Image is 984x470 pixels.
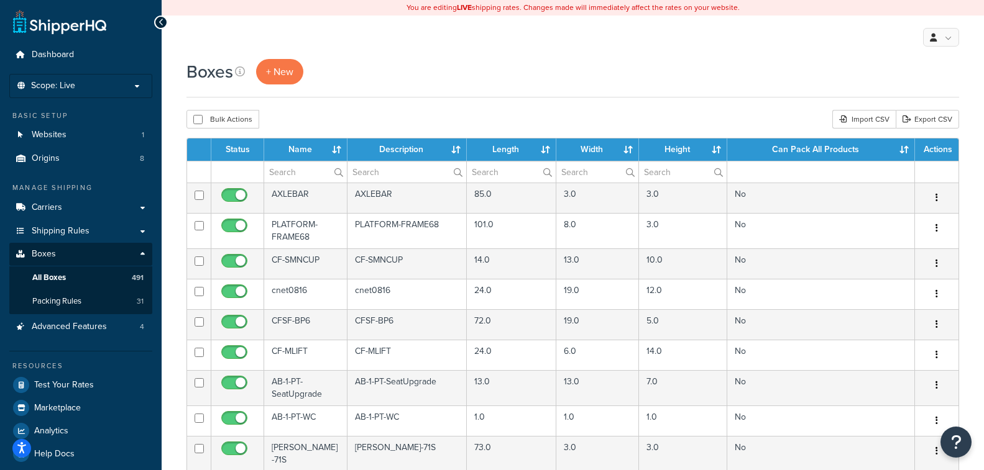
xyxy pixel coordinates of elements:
[467,248,556,279] td: 14.0
[639,405,727,436] td: 1.0
[9,290,152,313] a: Packing Rules 31
[132,273,144,283] span: 491
[32,50,74,60] span: Dashboard
[639,279,727,309] td: 12.0
[727,405,915,436] td: No
[467,279,556,309] td: 24.0
[9,183,152,193] div: Manage Shipping
[9,374,152,396] a: Test Your Rates
[264,138,347,161] th: Name : activate to sort column ascending
[9,43,152,66] a: Dashboard
[556,138,639,161] th: Width : activate to sort column ascending
[137,296,144,307] span: 31
[347,248,467,279] td: CF-SMNCUP
[9,315,152,338] li: Advanced Features
[9,243,152,266] a: Boxes
[639,183,727,213] td: 3.0
[556,309,639,340] td: 19.0
[639,161,727,183] input: Search
[266,65,293,79] span: + New
[9,196,152,219] a: Carriers
[467,340,556,370] td: 24.0
[9,266,152,289] li: All Boxes
[556,405,639,436] td: 1.0
[467,213,556,248] td: 101.0
[9,124,152,147] a: Websites 1
[556,340,639,370] td: 6.0
[347,340,467,370] td: CF-MLIFT
[639,248,727,279] td: 10.0
[13,9,106,34] a: ShipperHQ Home
[727,279,915,309] td: No
[32,202,62,213] span: Carriers
[940,427,972,458] button: Open Resource Center
[556,370,639,405] td: 13.0
[140,153,144,164] span: 8
[9,111,152,121] div: Basic Setup
[347,161,466,183] input: Search
[639,138,727,161] th: Height : activate to sort column ascending
[264,309,347,340] td: CFSF-BP6
[264,213,347,248] td: PLATFORM-FRAME68
[264,183,347,213] td: AXLEBAR
[556,248,639,279] td: 13.0
[457,2,472,13] b: LIVE
[727,213,915,248] td: No
[9,397,152,419] a: Marketplace
[556,161,638,183] input: Search
[832,110,896,129] div: Import CSV
[32,273,66,283] span: All Boxes
[32,296,81,307] span: Packing Rules
[264,340,347,370] td: CF-MLIFT
[9,124,152,147] li: Websites
[9,243,152,314] li: Boxes
[140,322,144,332] span: 4
[347,370,467,405] td: AB-1-PT-SeatUpgrade
[264,405,347,436] td: AB-1-PT-WC
[467,405,556,436] td: 1.0
[727,309,915,340] td: No
[727,340,915,370] td: No
[467,309,556,340] td: 72.0
[9,361,152,371] div: Resources
[32,322,107,332] span: Advanced Features
[467,161,556,183] input: Search
[347,213,467,248] td: PLATFORM-FRAME68
[347,405,467,436] td: AB-1-PT-WC
[34,449,75,459] span: Help Docs
[467,183,556,213] td: 85.0
[9,147,152,170] li: Origins
[34,426,68,436] span: Analytics
[556,213,639,248] td: 8.0
[34,380,94,391] span: Test Your Rates
[32,249,56,260] span: Boxes
[347,138,467,161] th: Description : activate to sort column ascending
[264,248,347,279] td: CF-SMNCUP
[9,220,152,243] a: Shipping Rules
[34,403,81,414] span: Marketplace
[467,370,556,405] td: 13.0
[347,183,467,213] td: AXLEBAR
[256,59,303,84] a: + New
[639,213,727,248] td: 3.0
[915,138,959,161] th: Actions
[347,279,467,309] td: cnet0816
[9,443,152,465] a: Help Docs
[264,161,347,183] input: Search
[31,81,75,91] span: Scope: Live
[9,420,152,442] a: Analytics
[211,138,264,161] th: Status
[896,110,959,129] a: Export CSV
[347,309,467,340] td: CFSF-BP6
[32,226,90,237] span: Shipping Rules
[264,370,347,405] td: AB-1-PT-SeatUpgrade
[186,60,233,84] h1: Boxes
[9,315,152,338] a: Advanced Features 4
